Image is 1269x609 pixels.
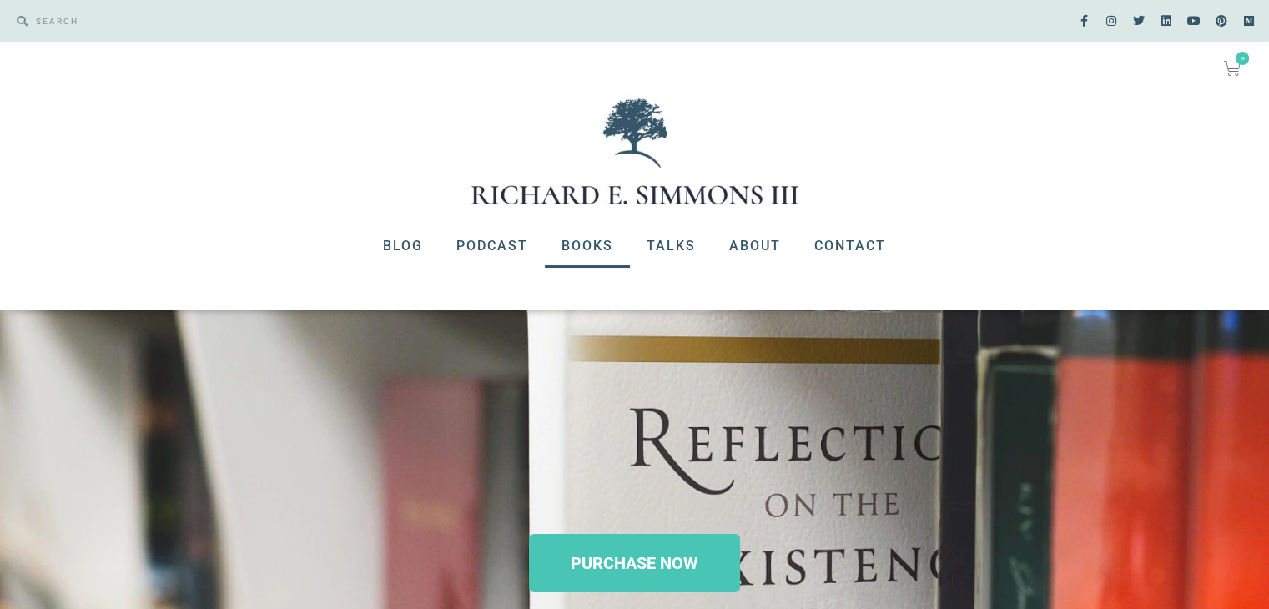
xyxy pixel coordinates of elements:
[630,224,713,268] a: Talks
[713,224,798,268] a: About
[529,534,740,592] a: PURCHASE NOW
[798,224,903,268] a: Contact
[28,8,627,33] input: SEARCH
[1236,52,1249,65] span: 0
[1204,50,1261,87] a: 0
[440,224,545,268] a: Podcast
[366,224,440,268] a: Blog
[545,224,630,268] a: Books
[571,555,698,571] span: PURCHASE NOW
